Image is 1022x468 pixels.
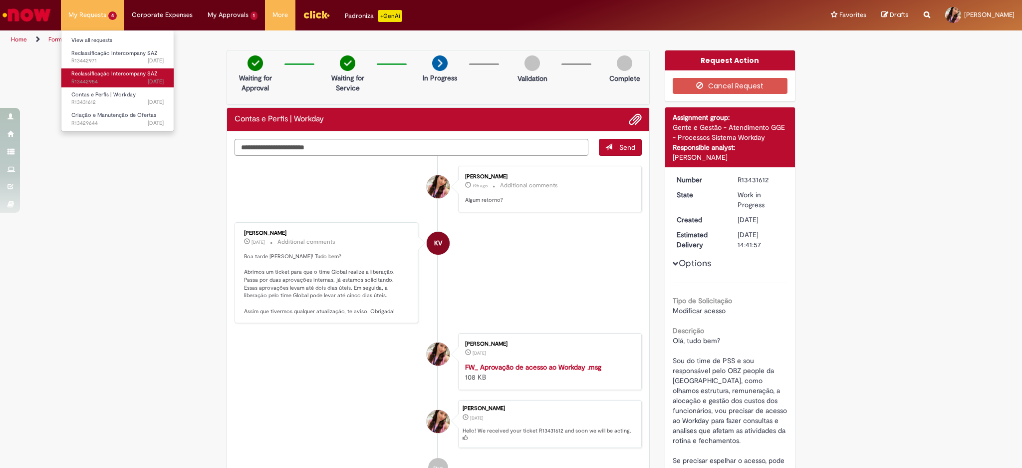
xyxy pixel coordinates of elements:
p: +GenAi [378,10,402,22]
time: 25/08/2025 09:16:46 [148,78,164,85]
button: Cancel Request [673,78,788,94]
div: Request Action [665,50,795,70]
span: [PERSON_NAME] [964,10,1015,19]
div: Laura Gabriele Da Silva [427,410,450,433]
span: More [272,10,288,20]
time: 20/08/2025 10:41:54 [738,215,759,224]
a: Open R13442954 : Reclassificação Intercompany SAZ [61,68,174,87]
span: KV [434,231,442,255]
p: Waiting for Service [323,73,372,93]
a: Open R13431612 : Contas e Perfis | Workday [61,89,174,108]
p: Algum retorno? [465,196,631,204]
div: Responsible analyst: [673,142,788,152]
div: Laura Gabriele Da Silva [427,175,450,198]
span: Contas e Perfis | Workday [71,91,136,98]
time: 20/08/2025 10:41:54 [470,415,484,421]
div: Gente e Gestão - Atendimento GGE - Processos Sistema Workday [673,122,788,142]
p: Boa tarde [PERSON_NAME]! Tudo bem? Abrimos um ticket para que o time Global realize a liberação. ... [244,253,410,316]
ul: My Requests [61,30,174,131]
div: Karine Vieira [427,232,450,255]
span: [DATE] [470,415,484,421]
div: Laura Gabriele Da Silva [427,343,450,366]
img: img-circle-grey.png [617,55,632,71]
img: arrow-next.png [432,55,448,71]
dt: Created [669,215,731,225]
span: [DATE] [148,78,164,85]
time: 27/08/2025 15:26:01 [473,183,488,189]
div: Work in Progress [738,190,784,210]
span: Favorites [839,10,866,20]
img: ServiceNow [1,5,52,25]
span: [DATE] [148,119,164,127]
span: R13429644 [71,119,164,127]
span: Criação e Manutenção de Ofertas [71,111,156,119]
span: 1 [251,11,258,20]
a: View all requests [61,35,174,46]
span: Drafts [890,10,909,19]
span: [DATE] [252,239,265,245]
time: 20/08/2025 10:41:17 [473,350,486,356]
span: Modificar acesso [673,306,726,315]
span: My Requests [68,10,106,20]
a: Open R13442971 : Reclassificação Intercompany SAZ [61,48,174,66]
time: 19/08/2025 16:25:06 [148,119,164,127]
span: 19h ago [473,183,488,189]
a: Formulário de Atendimento [48,35,122,43]
div: [PERSON_NAME] [463,406,636,412]
div: [PERSON_NAME] [673,152,788,162]
small: Additional comments [277,238,335,246]
div: R13431612 [738,175,784,185]
span: Reclassificação Intercompany SAZ [71,70,158,77]
time: 25/08/2025 09:19:38 [148,57,164,64]
span: [DATE] [148,57,164,64]
textarea: Type your message here... [235,139,588,156]
span: R13431612 [71,98,164,106]
button: Send [599,139,642,156]
span: 4 [108,11,117,20]
div: [PERSON_NAME] [244,230,410,236]
div: Assignment group: [673,112,788,122]
img: check-circle-green.png [248,55,263,71]
img: check-circle-green.png [340,55,355,71]
li: Laura Gabriele Da Silva [235,400,642,448]
img: click_logo_yellow_360x200.png [303,7,330,22]
p: In Progress [423,73,457,83]
a: Home [11,35,27,43]
dt: Number [669,175,731,185]
dt: Estimated Delivery [669,230,731,250]
button: Add attachments [629,113,642,126]
span: Send [619,143,635,152]
time: 20/08/2025 10:41:55 [148,98,164,106]
a: FW_ Aprovação de acesso ao Workday .msg [465,363,601,372]
span: Reclassificação Intercompany SAZ [71,49,158,57]
span: [DATE] [738,215,759,224]
p: Validation [517,73,547,83]
a: Open R13429644 : Criação e Manutenção de Ofertas [61,110,174,128]
p: Complete [609,73,640,83]
h2: Contas e Perfis | Workday Ticket history [235,115,324,124]
div: Padroniza [345,10,402,22]
small: Additional comments [500,181,558,190]
span: [DATE] [148,98,164,106]
span: [DATE] [473,350,486,356]
div: 108 KB [465,362,631,382]
a: Drafts [881,10,909,20]
div: [PERSON_NAME] [465,174,631,180]
span: Corporate Expenses [132,10,193,20]
ul: Page breadcrumbs [7,30,674,49]
div: [PERSON_NAME] [465,341,631,347]
p: Hello! We received your ticket R13431612 and soon we will be acting. [463,427,636,443]
time: 20/08/2025 16:54:52 [252,239,265,245]
div: 20/08/2025 10:41:54 [738,215,784,225]
div: [DATE] 14:41:57 [738,230,784,250]
span: R13442954 [71,78,164,86]
dt: State [669,190,731,200]
span: My Approvals [208,10,249,20]
span: R13442971 [71,57,164,65]
p: Waiting for Approval [231,73,279,93]
b: Tipo de Solicitação [673,296,732,305]
img: img-circle-grey.png [524,55,540,71]
b: Descrição [673,326,704,335]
